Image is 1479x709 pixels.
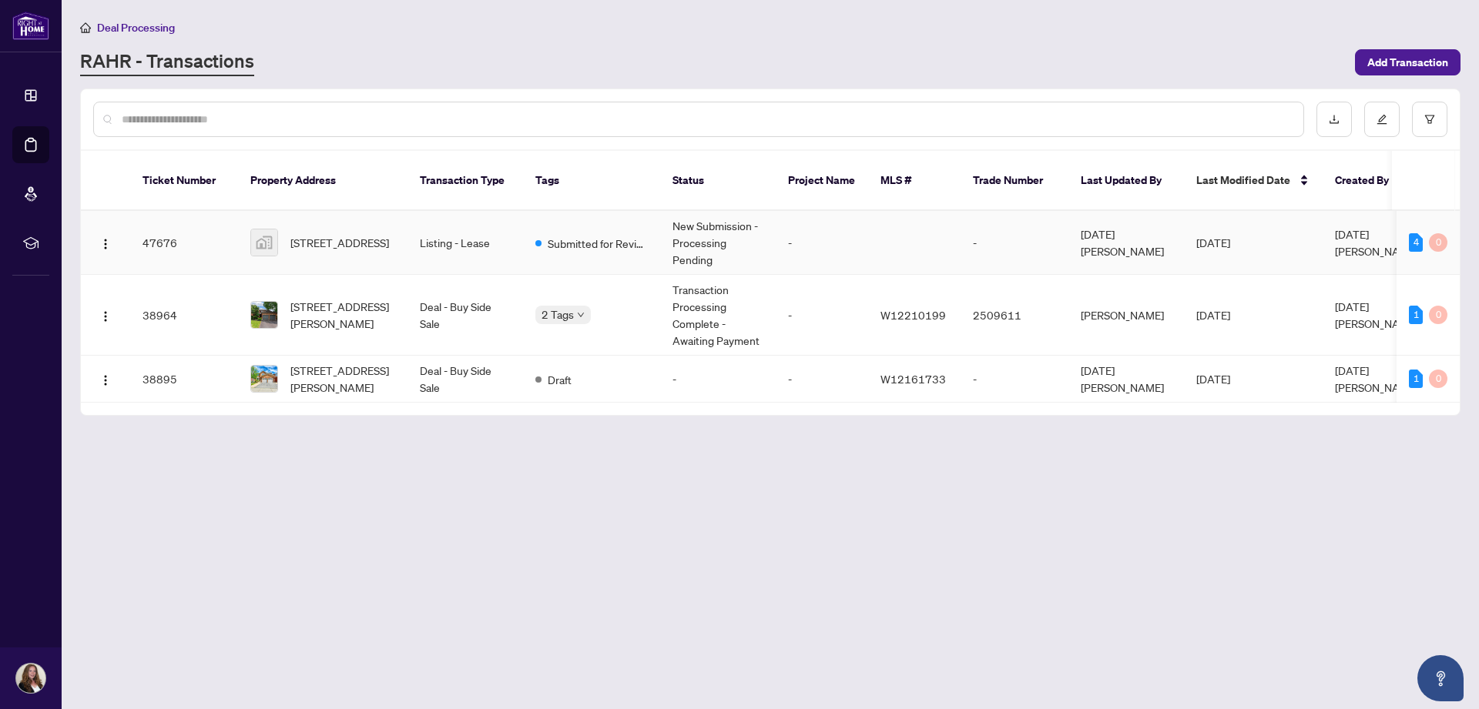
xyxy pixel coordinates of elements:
span: W12161733 [880,372,946,386]
span: Last Modified Date [1196,172,1290,189]
span: down [577,311,585,319]
th: MLS # [868,151,961,211]
span: [DATE] [1196,308,1230,322]
div: 0 [1429,370,1447,388]
button: Add Transaction [1355,49,1461,75]
td: - [776,275,868,356]
span: [DATE][PERSON_NAME] [1335,363,1418,394]
span: [STREET_ADDRESS][PERSON_NAME] [290,298,395,332]
span: Deal Processing [97,21,175,35]
a: RAHR - Transactions [80,48,254,76]
span: [STREET_ADDRESS][PERSON_NAME] [290,362,395,396]
button: download [1316,102,1352,137]
td: Deal - Buy Side Sale [407,356,523,403]
button: Logo [93,303,118,327]
div: 0 [1429,233,1447,252]
td: - [776,356,868,403]
button: Open asap [1417,655,1464,701]
th: Project Name [776,151,868,211]
th: Created By [1323,151,1415,211]
th: Tags [523,151,660,211]
td: [PERSON_NAME] [1068,275,1184,356]
span: Draft [548,371,572,388]
th: Trade Number [961,151,1068,211]
th: Ticket Number [130,151,238,211]
td: Listing - Lease [407,211,523,275]
div: 0 [1429,306,1447,324]
span: edit [1377,114,1387,125]
span: download [1329,114,1340,125]
td: Deal - Buy Side Sale [407,275,523,356]
th: Property Address [238,151,407,211]
div: 4 [1409,233,1423,252]
span: filter [1424,114,1435,125]
td: 38895 [130,356,238,403]
div: 1 [1409,306,1423,324]
button: filter [1412,102,1447,137]
td: [DATE][PERSON_NAME] [1068,356,1184,403]
td: 47676 [130,211,238,275]
img: Logo [99,374,112,386]
img: logo [12,12,49,40]
th: Last Modified Date [1184,151,1323,211]
td: - [660,356,776,403]
th: Last Updated By [1068,151,1184,211]
span: Add Transaction [1367,50,1448,75]
td: 2509611 [961,275,1068,356]
span: [DATE] [1196,372,1230,386]
span: home [80,22,91,33]
th: Transaction Type [407,151,523,211]
button: edit [1364,102,1400,137]
td: New Submission - Processing Pending [660,211,776,275]
span: [STREET_ADDRESS] [290,234,389,251]
td: 38964 [130,275,238,356]
span: 2 Tags [542,306,574,323]
img: thumbnail-img [251,229,277,256]
td: [DATE][PERSON_NAME] [1068,211,1184,275]
img: Logo [99,238,112,250]
span: [DATE][PERSON_NAME] [1335,299,1418,330]
td: - [776,211,868,275]
img: Logo [99,310,112,323]
span: Submitted for Review [548,235,648,252]
td: - [961,211,1068,275]
button: Logo [93,230,118,255]
button: Logo [93,366,118,391]
span: [DATE][PERSON_NAME] [1335,227,1418,258]
img: thumbnail-img [251,366,277,392]
td: Transaction Processing Complete - Awaiting Payment [660,275,776,356]
td: - [961,356,1068,403]
img: Profile Icon [16,664,45,693]
div: 1 [1409,370,1423,388]
img: thumbnail-img [251,302,277,328]
span: [DATE] [1196,236,1230,249]
th: Status [660,151,776,211]
span: W12210199 [880,308,946,322]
